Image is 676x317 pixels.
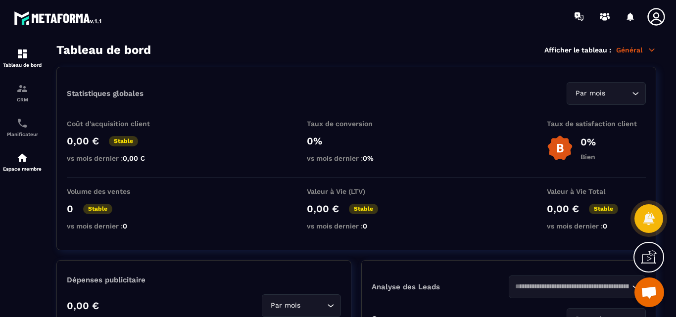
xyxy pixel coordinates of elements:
[109,136,138,146] p: Stable
[567,82,646,105] div: Search for option
[363,222,367,230] span: 0
[307,203,339,215] p: 0,00 €
[589,204,618,214] p: Stable
[2,41,42,75] a: formationformationTableau de bord
[547,222,646,230] p: vs mois dernier :
[67,203,73,215] p: 0
[544,46,611,54] p: Afficher le tableau :
[262,294,341,317] div: Search for option
[56,43,151,57] h3: Tableau de bord
[2,166,42,172] p: Espace membre
[2,144,42,179] a: automationsautomationsEspace membre
[580,136,596,148] p: 0%
[123,222,127,230] span: 0
[547,120,646,128] p: Taux de satisfaction client
[580,153,596,161] p: Bien
[2,75,42,110] a: formationformationCRM
[307,135,406,147] p: 0%
[14,9,103,27] img: logo
[547,203,579,215] p: 0,00 €
[67,120,166,128] p: Coût d'acquisition client
[573,88,607,99] span: Par mois
[349,204,378,214] p: Stable
[515,281,629,292] input: Search for option
[16,152,28,164] img: automations
[607,88,629,99] input: Search for option
[307,120,406,128] p: Taux de conversion
[16,83,28,94] img: formation
[302,300,325,311] input: Search for option
[634,277,664,307] div: Ouvrir le chat
[16,48,28,60] img: formation
[67,89,144,98] p: Statistiques globales
[372,282,509,291] p: Analyse des Leads
[307,154,406,162] p: vs mois dernier :
[16,117,28,129] img: scheduler
[67,154,166,162] p: vs mois dernier :
[509,275,646,298] div: Search for option
[2,110,42,144] a: schedulerschedulerPlanificateur
[307,187,406,195] p: Valeur à Vie (LTV)
[83,204,112,214] p: Stable
[2,62,42,68] p: Tableau de bord
[268,300,302,311] span: Par mois
[67,300,99,312] p: 0,00 €
[307,222,406,230] p: vs mois dernier :
[2,132,42,137] p: Planificateur
[547,135,573,161] img: b-badge-o.b3b20ee6.svg
[363,154,374,162] span: 0%
[67,187,166,195] p: Volume des ventes
[616,45,656,54] p: Général
[603,222,607,230] span: 0
[547,187,646,195] p: Valeur à Vie Total
[67,275,341,284] p: Dépenses publicitaire
[123,154,145,162] span: 0,00 €
[67,222,166,230] p: vs mois dernier :
[2,97,42,102] p: CRM
[67,135,99,147] p: 0,00 €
